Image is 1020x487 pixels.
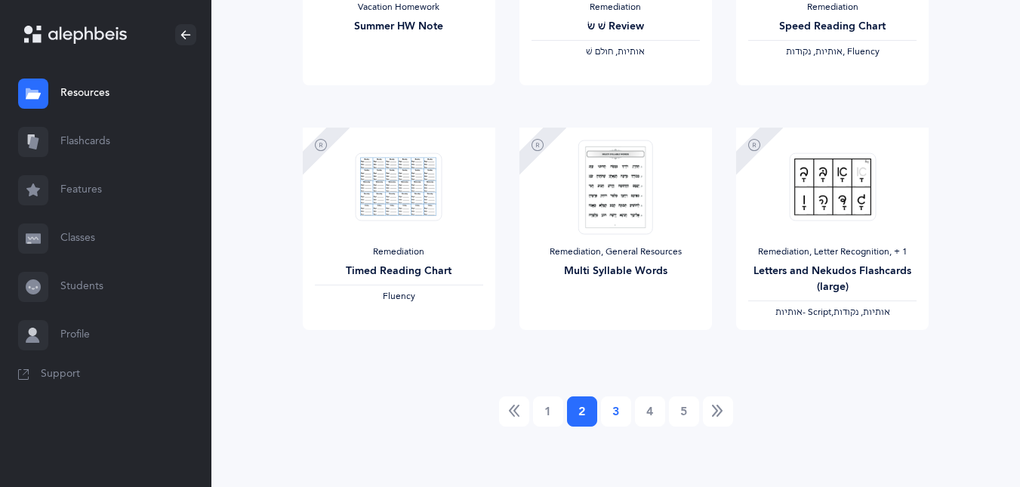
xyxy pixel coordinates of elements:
div: Summer HW Note [315,19,483,35]
div: Remediation [315,246,483,258]
span: - Script, [803,307,834,317]
div: , Fluency [748,46,917,58]
div: Remediation [532,2,700,14]
a: 2 [567,396,597,427]
div: Vacation Homework [315,2,483,14]
a: 3 [601,396,631,427]
a: 4 [635,396,665,427]
a: 1 [533,396,563,427]
div: Remediation [748,2,917,14]
div: Speed Reading Chart [748,19,917,35]
img: Multi_syllable_words_thumbnail_1569275762.png [578,140,652,234]
span: ‫אותיות, חולם שׁ‬ [586,46,645,57]
div: Multi Syllable Words [532,264,700,279]
div: שׁ שׂ Review [532,19,700,35]
div: Letters and Nekudos Flashcards (large) [748,264,917,295]
div: Remediation, Letter Recognition‪, + 1‬ [748,246,917,258]
span: ‫אותיות, נקודות‬ [834,307,890,317]
span: Support [41,367,80,382]
a: Next [703,396,733,427]
a: 5 [669,396,699,427]
span: ‫אותיות‬ [775,307,803,317]
span: ‫אותיות, נקודות‬ [786,46,843,57]
a: Previous [499,396,529,427]
img: Large_Script_Letters_and__Nekudos_Flashcards_thumbnail_1733040497.png [789,153,876,221]
div: Fluency [315,291,483,303]
div: Remediation, General Resources [532,246,700,258]
img: Chart-TimedReading_1545629671.PNG [356,153,442,221]
div: Timed Reading Chart [315,264,483,279]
